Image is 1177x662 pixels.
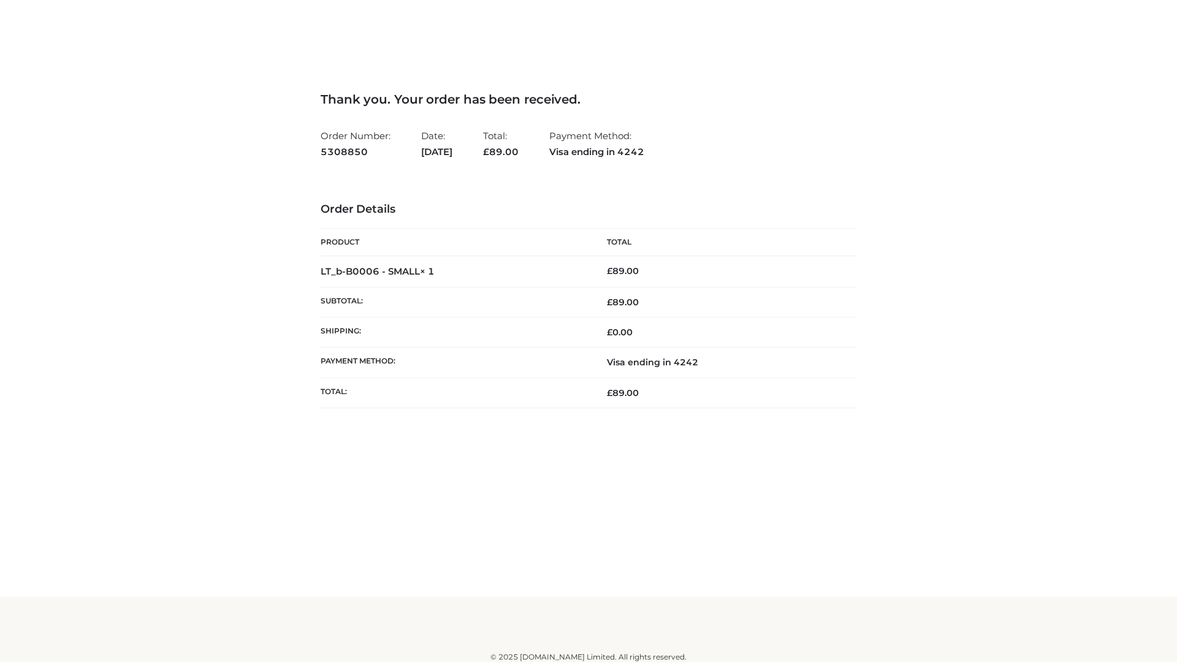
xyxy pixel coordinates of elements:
span: £ [607,387,612,398]
li: Date: [421,125,452,162]
th: Total: [321,378,588,408]
h3: Thank you. Your order has been received. [321,92,856,107]
span: £ [607,265,612,276]
bdi: 89.00 [607,265,639,276]
li: Total: [483,125,519,162]
li: Payment Method: [549,125,644,162]
strong: [DATE] [421,144,452,160]
span: £ [483,146,489,158]
span: £ [607,297,612,308]
span: £ [607,327,612,338]
th: Subtotal: [321,287,588,317]
strong: Visa ending in 4242 [549,144,644,160]
h3: Order Details [321,203,856,216]
span: 89.00 [607,387,639,398]
strong: LT_b-B0006 - SMALL [321,265,435,277]
th: Product [321,229,588,256]
strong: 5308850 [321,144,390,160]
td: Visa ending in 4242 [588,348,856,378]
span: 89.00 [483,146,519,158]
span: 89.00 [607,297,639,308]
bdi: 0.00 [607,327,633,338]
th: Total [588,229,856,256]
strong: × 1 [420,265,435,277]
th: Payment method: [321,348,588,378]
th: Shipping: [321,318,588,348]
li: Order Number: [321,125,390,162]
